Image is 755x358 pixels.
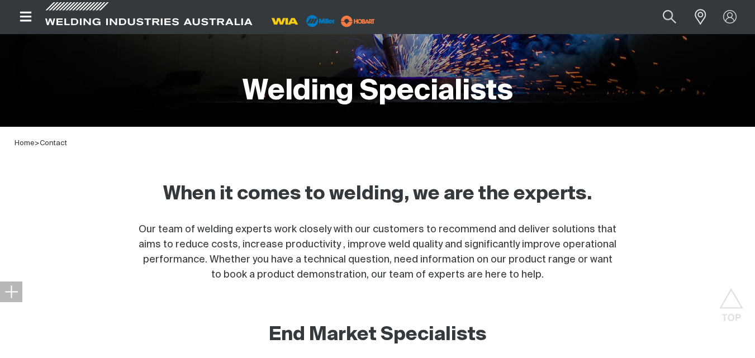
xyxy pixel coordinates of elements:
[35,140,40,147] span: >
[243,74,513,110] h1: Welding Specialists
[338,17,378,25] a: miller
[650,4,688,30] button: Search products
[338,13,378,30] img: miller
[139,225,616,280] span: Our team of welding experts work closely with our customers to recommend and deliver solutions th...
[15,140,35,147] a: Home
[4,285,18,298] img: hide socials
[637,4,688,30] input: Product name or item number...
[269,323,487,347] h2: End Market Specialists
[40,140,67,147] a: Contact
[719,288,744,313] button: Scroll to top
[154,182,601,207] h2: When it comes to welding, we are the experts.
